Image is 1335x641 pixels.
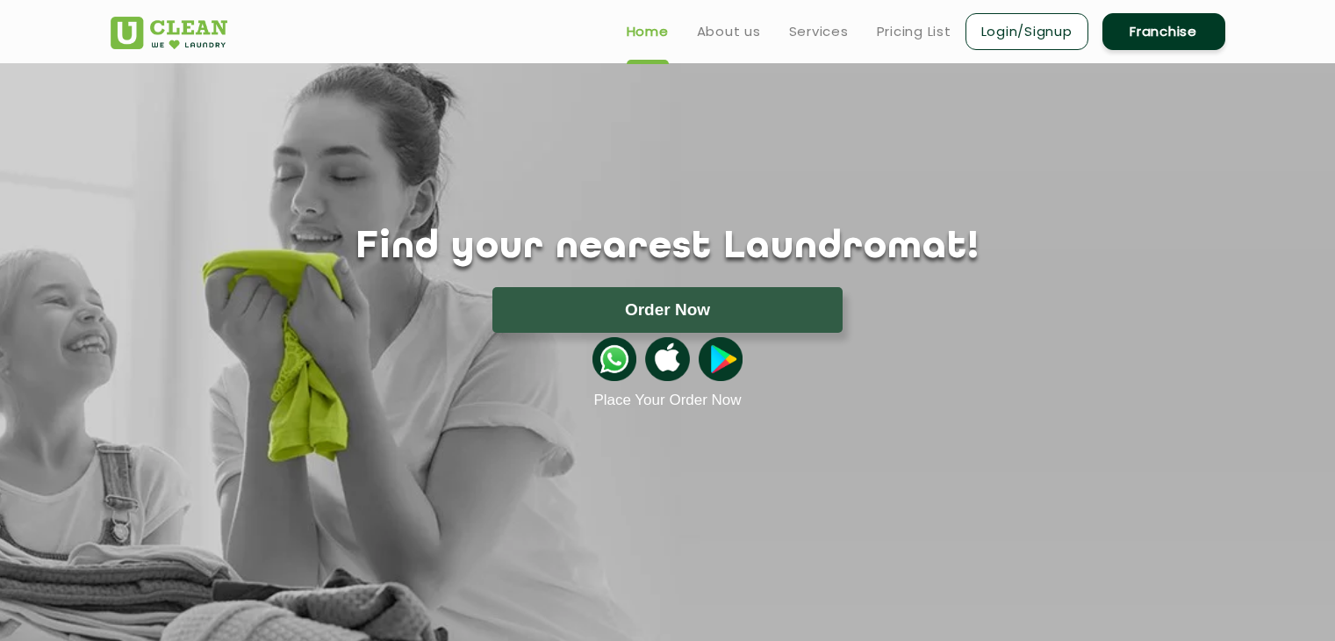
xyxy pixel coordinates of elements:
button: Order Now [492,287,843,333]
img: playstoreicon.png [699,337,743,381]
a: Services [789,21,849,42]
img: UClean Laundry and Dry Cleaning [111,17,227,49]
a: About us [697,21,761,42]
img: whatsappicon.png [592,337,636,381]
a: Place Your Order Now [593,392,741,409]
a: Home [627,21,669,42]
a: Franchise [1102,13,1225,50]
a: Pricing List [877,21,951,42]
img: apple-icon.png [645,337,689,381]
a: Login/Signup [965,13,1088,50]
h1: Find your nearest Laundromat! [97,226,1238,270]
